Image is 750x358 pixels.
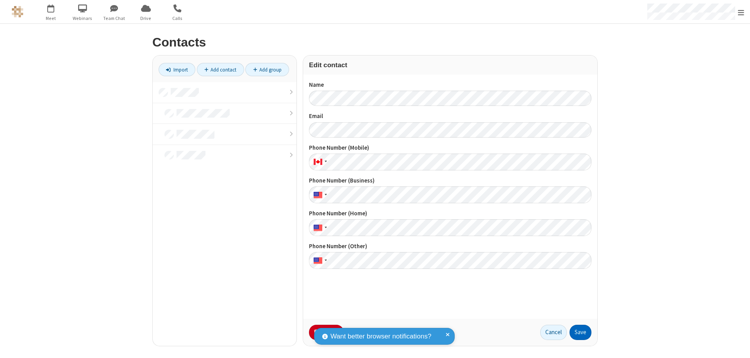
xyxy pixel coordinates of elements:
span: Calls [163,15,192,22]
span: Webinars [68,15,97,22]
a: Import [159,63,195,76]
button: Cancel [540,325,567,340]
button: Save [570,325,591,340]
label: Phone Number (Other) [309,242,591,251]
span: Want better browser notifications? [330,331,431,342]
label: Phone Number (Home) [309,209,591,218]
div: United States: + 1 [309,252,329,269]
a: Add contact [197,63,244,76]
div: Canada: + 1 [309,154,329,170]
div: United States: + 1 [309,186,329,203]
img: QA Selenium DO NOT DELETE OR CHANGE [12,6,23,18]
a: Add group [245,63,289,76]
span: Team Chat [100,15,129,22]
label: Name [309,81,591,89]
label: Email [309,112,591,121]
span: Meet [36,15,66,22]
h3: Edit contact [309,61,591,69]
label: Phone Number (Mobile) [309,143,591,152]
div: United States: + 1 [309,219,329,236]
label: Phone Number (Business) [309,176,591,185]
span: Drive [131,15,161,22]
button: Delete [309,325,344,340]
h2: Contacts [152,36,598,49]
